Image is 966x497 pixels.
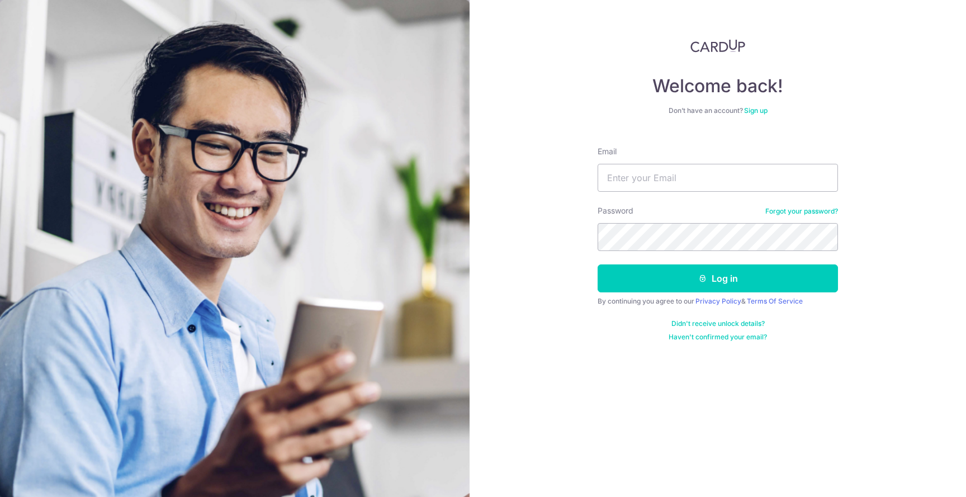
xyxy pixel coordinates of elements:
[598,146,617,157] label: Email
[669,333,767,342] a: Haven't confirmed your email?
[598,297,838,306] div: By continuing you agree to our &
[744,106,768,115] a: Sign up
[598,75,838,97] h4: Welcome back!
[598,264,838,292] button: Log in
[598,205,633,216] label: Password
[598,164,838,192] input: Enter your Email
[747,297,803,305] a: Terms Of Service
[695,297,741,305] a: Privacy Policy
[690,39,745,53] img: CardUp Logo
[598,106,838,115] div: Don’t have an account?
[765,207,838,216] a: Forgot your password?
[671,319,765,328] a: Didn't receive unlock details?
